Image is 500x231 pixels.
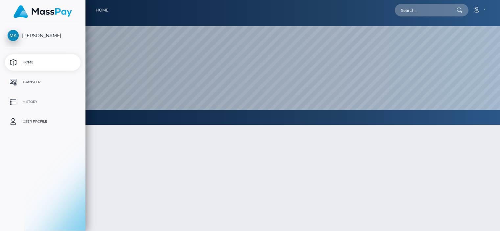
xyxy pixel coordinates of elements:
[5,94,81,110] a: History
[5,113,81,130] a: User Profile
[5,74,81,90] a: Transfer
[13,5,72,18] img: MassPay
[8,97,78,107] p: History
[8,117,78,127] p: User Profile
[96,3,108,17] a: Home
[8,77,78,87] p: Transfer
[395,4,457,16] input: Search...
[8,58,78,67] p: Home
[5,54,81,71] a: Home
[5,33,81,38] span: [PERSON_NAME]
